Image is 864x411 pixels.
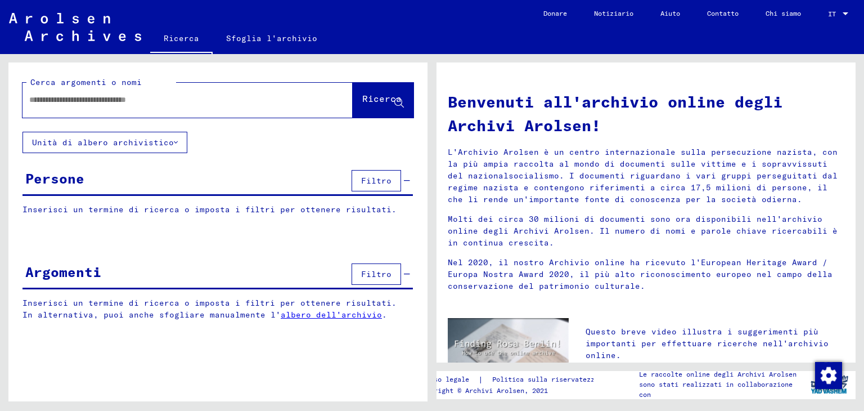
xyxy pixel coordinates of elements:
[9,13,141,41] img: Arolsen_neg.svg
[766,9,801,17] font: Chi siamo
[418,375,469,383] font: Avviso legale
[418,374,478,386] a: Avviso legale
[361,176,391,186] font: Filtro
[594,9,633,17] font: Notiziario
[639,370,796,378] font: Le raccolte online degli Archivi Arolsen
[828,10,836,18] font: IT
[483,374,612,386] a: Politica sulla riservatezza
[448,257,832,291] font: Nel 2020, il nostro Archivio online ha ricevuto l'European Heritage Award / Europa Nostra Award 2...
[660,9,680,17] font: Aiuto
[213,25,331,52] a: Sfoglia l'archivio
[352,170,401,191] button: Filtro
[22,132,187,153] button: Unità di albero archivistico
[382,310,387,320] font: .
[281,310,382,320] a: albero dell'archivio
[543,9,567,17] font: Donare
[448,147,838,204] font: L'Archivio Arolsen è un centro internazionale sulla persecuzione nazista, con la più ampia raccol...
[353,83,413,118] button: Ricerca
[448,318,569,384] img: video.jpg
[362,93,402,104] font: Ricerca
[478,374,483,385] font: |
[707,9,739,17] font: Contatto
[492,375,598,383] font: Politica sulla riservatezza
[22,298,397,308] font: Inserisci un termine di ricerca o imposta i filtri per ottenere risultati.
[418,386,548,395] font: Copyright © Archivi Arolsen, 2021
[815,362,842,389] img: Modifica consenso
[22,204,397,215] font: Inserisci un termine di ricerca o imposta i filtri per ottenere risultati.
[586,327,829,360] font: Questo breve video illustra i suggerimenti più importanti per effettuare ricerche nell'archivio o...
[352,263,401,285] button: Filtro
[150,25,213,54] a: Ricerca
[226,33,317,43] font: Sfoglia l'archivio
[814,361,841,388] div: Modifica consenso
[808,370,850,399] img: yv_logo.png
[361,269,391,279] font: Filtro
[32,137,174,148] font: Unità di albero archivistico
[448,92,782,135] font: Benvenuti all'archivio online degli Archivi Arolsen!
[164,33,199,43] font: Ricerca
[25,263,101,280] font: Argomenti
[448,214,838,248] font: Molti dei circa 30 milioni di documenti sono ora disponibili nell'archivio online degli Archivi A...
[25,170,84,187] font: Persone
[639,380,793,399] font: sono stati realizzati in collaborazione con
[22,310,281,320] font: In alternativa, puoi anche sfogliare manualmente l'
[30,77,142,87] font: Cerca argomenti o nomi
